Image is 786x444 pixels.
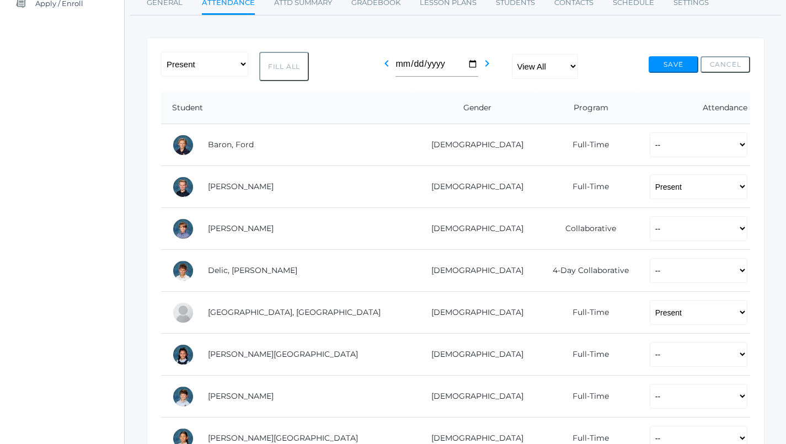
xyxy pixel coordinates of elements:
td: [DEMOGRAPHIC_DATA] [413,376,535,418]
div: Jack Crosby [172,218,194,240]
th: Student [161,92,413,124]
td: Full-Time [534,166,638,208]
a: Delic, [PERSON_NAME] [208,265,297,275]
td: [DEMOGRAPHIC_DATA] [413,250,535,292]
a: chevron_left [380,62,393,72]
td: [DEMOGRAPHIC_DATA] [413,208,535,250]
th: Attendance [639,92,750,124]
button: Fill All [259,52,309,81]
td: Full-Time [534,376,638,418]
a: [PERSON_NAME][GEOGRAPHIC_DATA] [208,433,358,443]
i: chevron_left [380,57,393,70]
a: [PERSON_NAME][GEOGRAPHIC_DATA] [208,349,358,359]
button: Cancel [701,56,750,73]
div: Victoria Harutyunyan [172,344,194,366]
i: chevron_right [480,57,494,70]
td: [DEMOGRAPHIC_DATA] [413,166,535,208]
td: Collaborative [534,208,638,250]
td: Full-Time [534,124,638,166]
button: Save [649,56,698,73]
a: [PERSON_NAME] [208,223,274,233]
td: [DEMOGRAPHIC_DATA] [413,334,535,376]
div: Brody Bigley [172,176,194,198]
a: [PERSON_NAME] [208,391,274,401]
th: Program [534,92,638,124]
a: chevron_right [480,62,494,72]
td: Full-Time [534,292,638,334]
div: Ford Baron [172,134,194,156]
td: Full-Time [534,334,638,376]
td: 4-Day Collaborative [534,250,638,292]
a: [PERSON_NAME] [208,181,274,191]
a: Baron, Ford [208,140,254,149]
th: Gender [413,92,535,124]
td: [DEMOGRAPHIC_DATA] [413,292,535,334]
a: [GEOGRAPHIC_DATA], [GEOGRAPHIC_DATA] [208,307,381,317]
div: William Hibbard [172,386,194,408]
div: Luka Delic [172,260,194,282]
td: [DEMOGRAPHIC_DATA] [413,124,535,166]
div: Easton Ferris [172,302,194,324]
